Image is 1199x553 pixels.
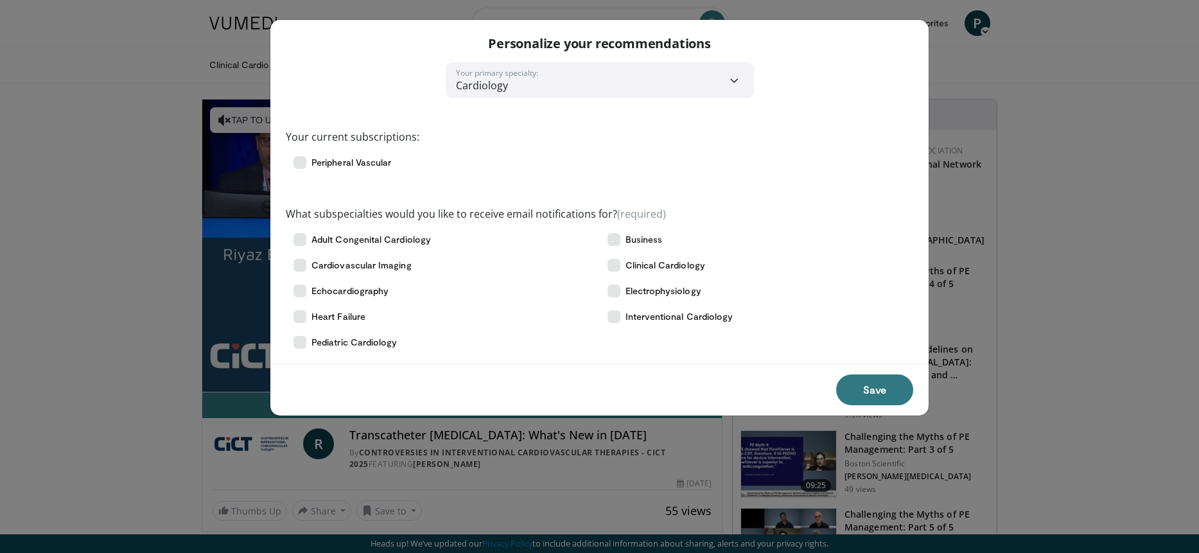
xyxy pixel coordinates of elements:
[626,310,733,323] span: Interventional Cardiology
[311,156,391,169] span: Peripheral Vascular
[311,285,389,297] span: Echocardiography
[626,233,663,246] span: Business
[311,336,397,349] span: Pediatric Cardiology
[626,259,705,272] span: Clinical Cardiology
[836,374,913,405] button: Save
[286,129,419,145] label: Your current subscriptions:
[617,207,666,221] span: (required)
[626,285,701,297] span: Electrophysiology
[311,310,365,323] span: Heart Failure
[488,35,711,52] p: Personalize your recommendations
[286,206,666,222] label: What subspecialties would you like to receive email notifications for?
[311,259,412,272] span: Cardiovascular Imaging
[311,233,431,246] span: Adult Congenital Cardiology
